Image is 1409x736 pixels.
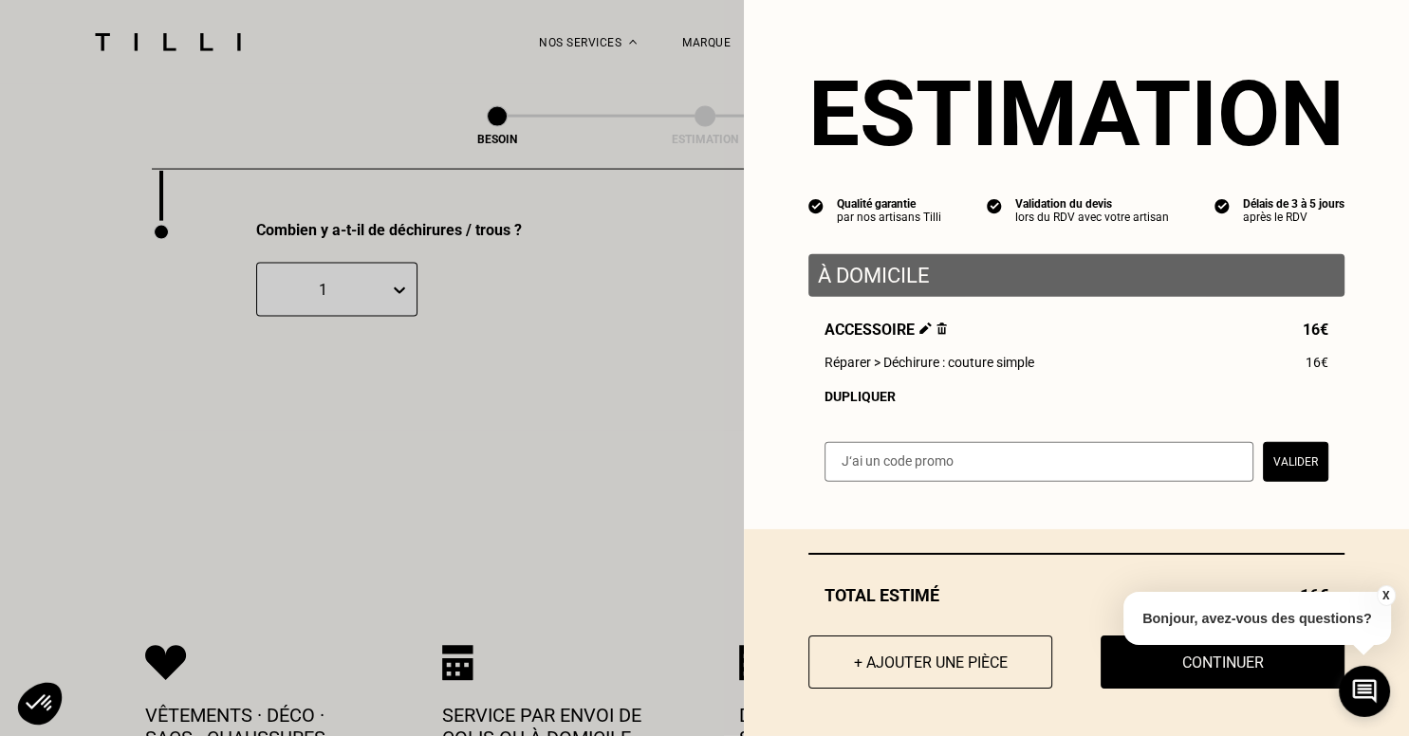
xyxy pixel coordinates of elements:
[837,211,941,224] div: par nos artisans Tilli
[936,322,947,335] img: Supprimer
[1101,635,1344,689] button: Continuer
[825,389,1328,404] div: Dupliquer
[1243,197,1344,211] div: Délais de 3 à 5 jours
[1376,585,1395,606] button: X
[808,61,1344,167] section: Estimation
[825,321,947,339] span: Accessoire
[1214,197,1230,214] img: icon list info
[825,442,1253,482] input: J‘ai un code promo
[808,635,1052,689] button: + Ajouter une pièce
[1123,592,1391,645] p: Bonjour, avez-vous des questions?
[1306,355,1328,370] span: 16€
[1303,321,1328,339] span: 16€
[808,585,1344,605] div: Total estimé
[1015,197,1169,211] div: Validation du devis
[1263,442,1328,482] button: Valider
[808,197,824,214] img: icon list info
[818,264,1335,287] p: À domicile
[1243,211,1344,224] div: après le RDV
[1015,211,1169,224] div: lors du RDV avec votre artisan
[919,322,932,335] img: Éditer
[825,355,1034,370] span: Réparer > Déchirure : couture simple
[987,197,1002,214] img: icon list info
[837,197,941,211] div: Qualité garantie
